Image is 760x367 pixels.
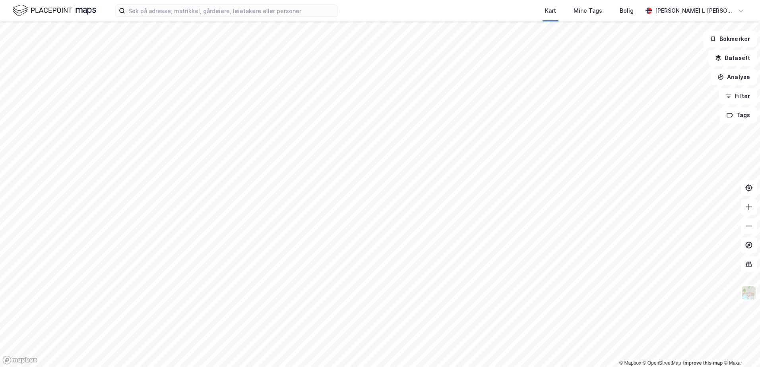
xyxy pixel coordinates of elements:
div: Kart [545,6,556,15]
button: Analyse [711,69,757,85]
div: Mine Tags [574,6,602,15]
button: Datasett [708,50,757,66]
a: OpenStreetMap [643,360,681,366]
a: Mapbox [619,360,641,366]
img: logo.f888ab2527a4732fd821a326f86c7f29.svg [13,4,96,17]
img: Z [741,285,756,300]
button: Tags [720,107,757,123]
div: Kontrollprogram for chat [720,329,760,367]
iframe: Chat Widget [720,329,760,367]
input: Søk på adresse, matrikkel, gårdeiere, leietakere eller personer [125,5,337,17]
div: [PERSON_NAME] L [PERSON_NAME] [655,6,735,15]
button: Bokmerker [703,31,757,47]
a: Mapbox homepage [2,355,37,365]
button: Filter [719,88,757,104]
div: Bolig [620,6,634,15]
a: Improve this map [683,360,723,366]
